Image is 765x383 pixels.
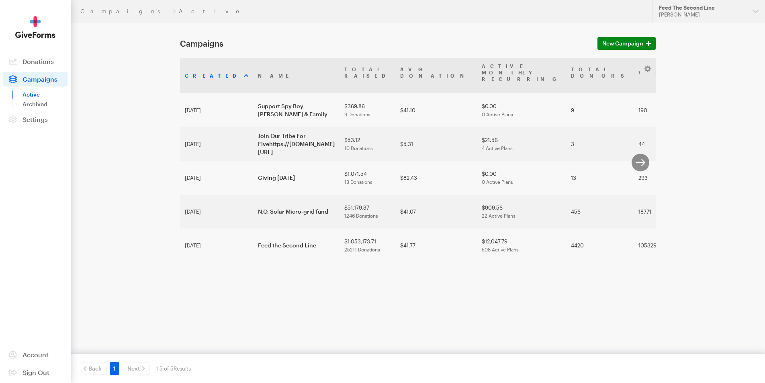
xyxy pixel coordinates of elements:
[566,229,634,262] td: 4420
[3,54,67,69] a: Donations
[22,115,48,123] span: Settings
[566,161,634,195] td: 13
[180,39,588,48] h1: Campaigns
[180,195,253,229] td: [DATE]
[634,93,685,127] td: 190
[180,93,253,127] td: [DATE]
[253,161,340,195] td: Giving [DATE]
[395,127,477,161] td: $5.31
[180,161,253,195] td: [DATE]
[482,213,515,218] span: 22 Active Plans
[340,58,395,93] th: TotalRaised: activate to sort column ascending
[22,58,54,65] span: Donations
[477,161,566,195] td: $0.00
[22,90,67,99] a: Active
[602,39,643,48] span: New Campaign
[340,229,395,262] td: $1,053,173.71
[22,75,57,83] span: Campaigns
[566,127,634,161] td: 3
[180,127,253,161] td: [DATE]
[597,37,656,50] a: New Campaign
[344,247,380,252] span: 25211 Donations
[395,161,477,195] td: $82.43
[477,93,566,127] td: $0.00
[180,229,253,262] td: [DATE]
[3,72,67,86] a: Campaigns
[340,195,395,229] td: $51,179.37
[659,4,746,11] div: Feed The Second Line
[482,145,513,151] span: 4 Active Plans
[253,58,340,93] th: Name: activate to sort column ascending
[253,93,340,127] td: Support Spy Boy [PERSON_NAME] & Family
[80,8,169,14] a: Campaigns
[3,112,67,127] a: Settings
[340,127,395,161] td: $53.12
[395,93,477,127] td: $41.10
[253,195,340,229] td: N.O. Solar Micro-grid fund
[395,195,477,229] td: $41.07
[344,111,370,117] span: 9 Donations
[482,179,513,185] span: 0 Active Plans
[395,58,477,93] th: AvgDonation: activate to sort column ascending
[659,11,746,18] div: [PERSON_NAME]
[482,111,513,117] span: 0 Active Plans
[477,195,566,229] td: $909.56
[566,195,634,229] td: 456
[15,16,55,38] img: GiveForms
[634,229,685,262] td: 105329
[634,195,685,229] td: 18771
[344,179,372,185] span: 13 Donations
[344,145,373,151] span: 10 Donations
[22,99,67,109] a: Archived
[253,229,340,262] td: Feed the Second Line
[566,93,634,127] td: 9
[253,127,340,161] td: Join Our Tribe For Fivehttps://[DOMAIN_NAME][URL]
[634,58,685,93] th: Visits: activate to sort column ascending
[482,247,519,252] span: 508 Active Plans
[180,58,253,93] th: Created: activate to sort column ascending
[634,161,685,195] td: 293
[477,127,566,161] td: $21.56
[340,161,395,195] td: $1,071.54
[395,229,477,262] td: $41.77
[344,213,378,218] span: 1246 Donations
[340,93,395,127] td: $369.86
[477,229,566,262] td: $12,047.79
[477,58,566,93] th: Active MonthlyRecurring: activate to sort column ascending
[634,127,685,161] td: 44
[566,58,634,93] th: TotalDonors: activate to sort column ascending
